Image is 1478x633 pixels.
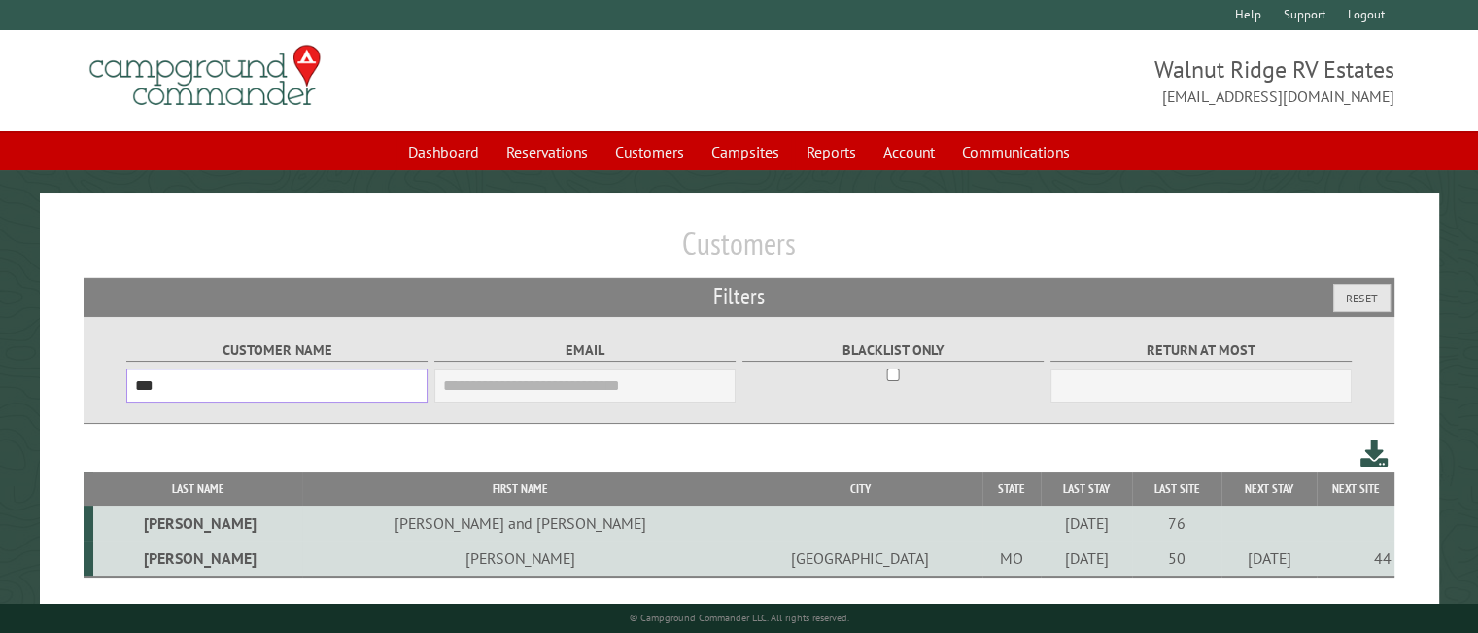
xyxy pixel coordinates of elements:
[84,38,327,114] img: Campground Commander
[1132,541,1221,577] td: 50
[739,53,1394,108] span: Walnut Ridge RV Estates [EMAIL_ADDRESS][DOMAIN_NAME]
[630,612,849,624] small: © Campground Commander LLC. All rights reserved.
[1044,548,1129,568] div: [DATE]
[1132,472,1221,506] th: Last Site
[1317,472,1394,506] th: Next Site
[950,133,1082,170] a: Communications
[795,133,868,170] a: Reports
[1132,506,1221,541] td: 76
[603,133,696,170] a: Customers
[742,339,1045,362] label: Blacklist only
[84,278,1394,315] h2: Filters
[1044,513,1129,533] div: [DATE]
[1317,541,1394,577] td: 44
[495,133,600,170] a: Reservations
[1050,339,1353,362] label: Return at most
[982,472,1041,506] th: State
[1221,472,1317,506] th: Next Stay
[84,225,1394,278] h1: Customers
[982,541,1041,577] td: MO
[302,472,739,506] th: First Name
[1041,472,1132,506] th: Last Stay
[1225,548,1314,568] div: [DATE]
[302,506,739,541] td: [PERSON_NAME] and [PERSON_NAME]
[1360,436,1389,472] a: Download this customer list (.csv)
[396,133,491,170] a: Dashboard
[93,541,302,577] td: [PERSON_NAME]
[700,133,791,170] a: Campsites
[1333,284,1391,312] button: Reset
[93,472,302,506] th: Last Name
[872,133,946,170] a: Account
[302,541,739,577] td: [PERSON_NAME]
[739,472,982,506] th: City
[434,339,737,362] label: Email
[739,541,982,577] td: [GEOGRAPHIC_DATA]
[93,506,302,541] td: [PERSON_NAME]
[126,339,429,362] label: Customer Name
